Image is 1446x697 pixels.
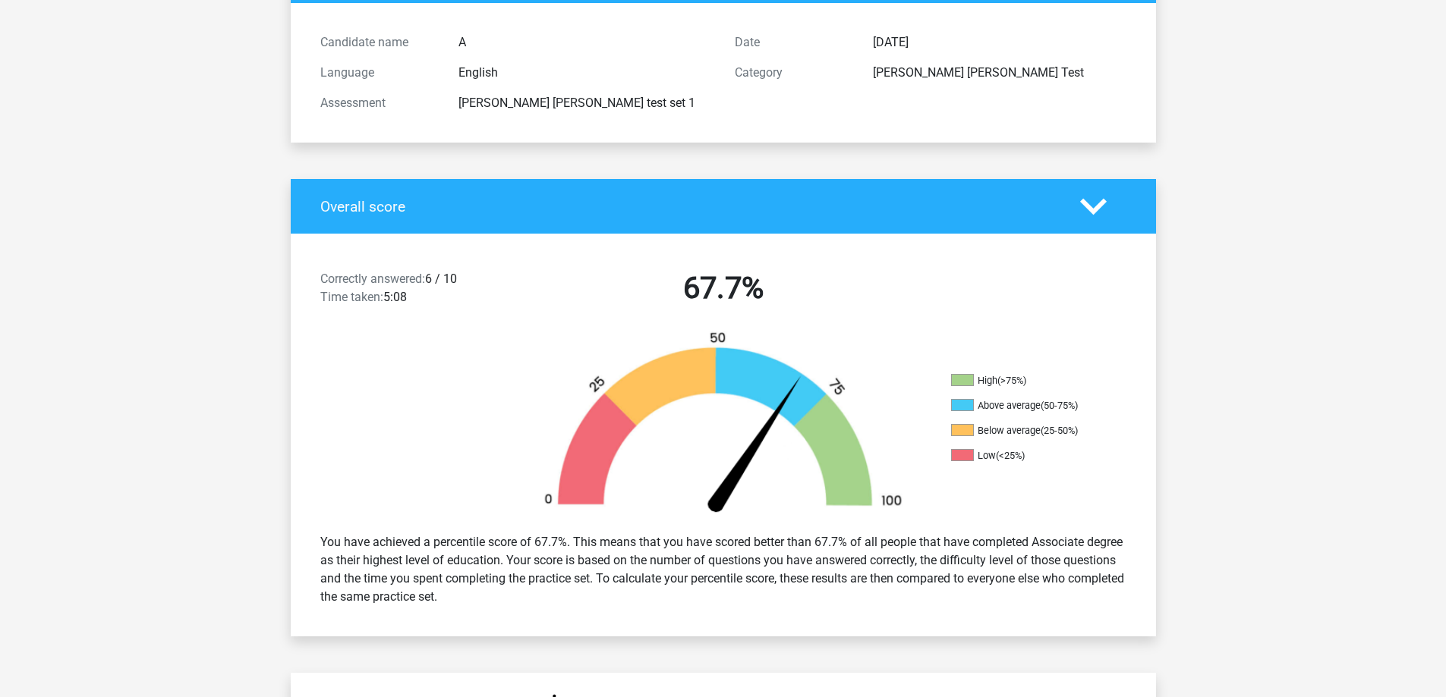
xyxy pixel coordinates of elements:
[320,198,1057,215] h4: Overall score
[951,399,1103,413] li: Above average
[1041,400,1078,411] div: (50-75%)
[862,64,1138,82] div: [PERSON_NAME] [PERSON_NAME] Test
[309,64,447,82] div: Language
[447,64,723,82] div: English
[951,374,1103,388] li: High
[309,527,1138,612] div: You have achieved a percentile score of 67.7%. This means that you have scored better than 67.7% ...
[320,272,425,286] span: Correctly answered:
[723,64,862,82] div: Category
[1041,425,1078,436] div: (25-50%)
[447,94,723,112] div: [PERSON_NAME] [PERSON_NAME] test set 1
[320,290,383,304] span: Time taken:
[862,33,1138,52] div: [DATE]
[309,94,447,112] div: Assessment
[951,449,1103,463] li: Low
[997,375,1026,386] div: (>75%)
[309,33,447,52] div: Candidate name
[996,450,1025,461] div: (<25%)
[528,270,919,306] h2: 67.7%
[951,424,1103,438] li: Below average
[723,33,862,52] div: Date
[309,270,516,312] div: 6 / 10 5:08
[518,331,928,521] img: 68.e59040183957.png
[447,33,723,52] div: A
